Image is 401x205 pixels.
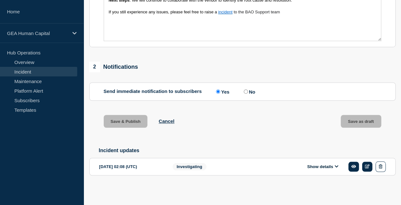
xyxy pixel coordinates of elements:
[99,161,163,172] div: [DATE] 02:08 (UTC)
[242,88,255,95] label: No
[341,115,381,128] button: Save as draft
[216,89,220,94] input: Yes
[104,115,148,128] button: Save & Publish
[218,10,233,14] a: incident
[244,89,248,94] input: No
[305,164,340,169] button: Show details
[159,118,174,124] button: Cancel
[89,61,100,72] span: 2
[89,61,138,72] div: Notifications
[214,88,229,95] label: Yes
[109,10,217,14] span: If you still experience any issues, please feel free to raise a
[234,10,280,14] span: to the BAO Support team
[7,31,68,36] p: GEA Human Capital
[104,88,381,95] div: Send immediate notification to subscribers
[104,88,202,95] p: Send immediate notification to subscribers
[173,163,206,170] span: Investigating
[99,148,396,153] h2: Incident updates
